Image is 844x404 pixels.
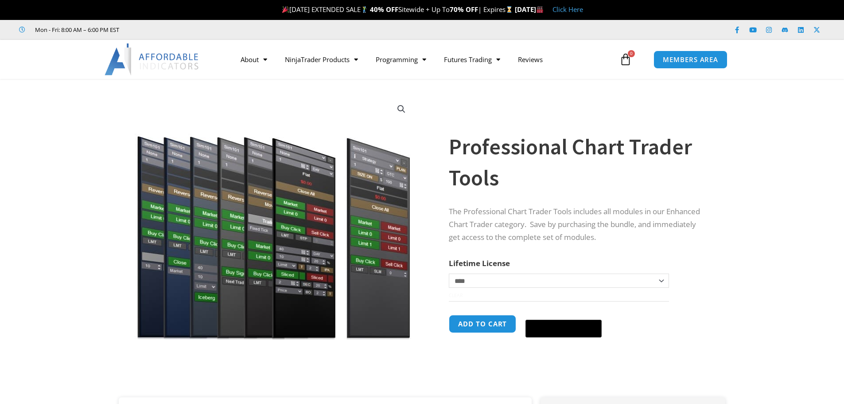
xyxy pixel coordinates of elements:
span: Mon - Fri: 8:00 AM – 6:00 PM EST [33,24,119,35]
button: Buy with GPay [525,320,602,337]
a: View full-screen image gallery [393,101,409,117]
a: MEMBERS AREA [653,51,727,69]
img: 🏭 [537,6,543,13]
a: Clear options [449,292,463,298]
strong: 70% OFF [450,5,478,14]
nav: Menu [232,49,617,70]
a: Futures Trading [435,49,509,70]
button: Add to cart [449,315,516,333]
strong: [DATE] [515,5,544,14]
h1: Professional Chart Trader Tools [449,131,708,193]
label: Lifetime License [449,258,510,268]
img: 🎉 [282,6,289,13]
a: About [232,49,276,70]
img: LogoAI | Affordable Indicators – NinjaTrader [105,43,200,75]
iframe: Customer reviews powered by Trustpilot [132,25,264,34]
p: The Professional Chart Trader Tools includes all modules in our Enhanced Chart Trader category. S... [449,205,708,244]
a: Click Here [552,5,583,14]
span: MEMBERS AREA [663,56,718,63]
img: ProfessionalToolsBundlePage [131,94,416,340]
img: 🏌️‍♂️ [361,6,368,13]
strong: 40% OFF [370,5,398,14]
span: [DATE] EXTENDED SALE Sitewide + Up To | Expires [280,5,515,14]
span: 0 [628,50,635,57]
a: NinjaTrader Products [276,49,367,70]
a: Reviews [509,49,552,70]
a: 0 [606,47,645,72]
a: Programming [367,49,435,70]
iframe: Secure payment input frame [524,314,603,314]
img: ⌛ [506,6,513,13]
